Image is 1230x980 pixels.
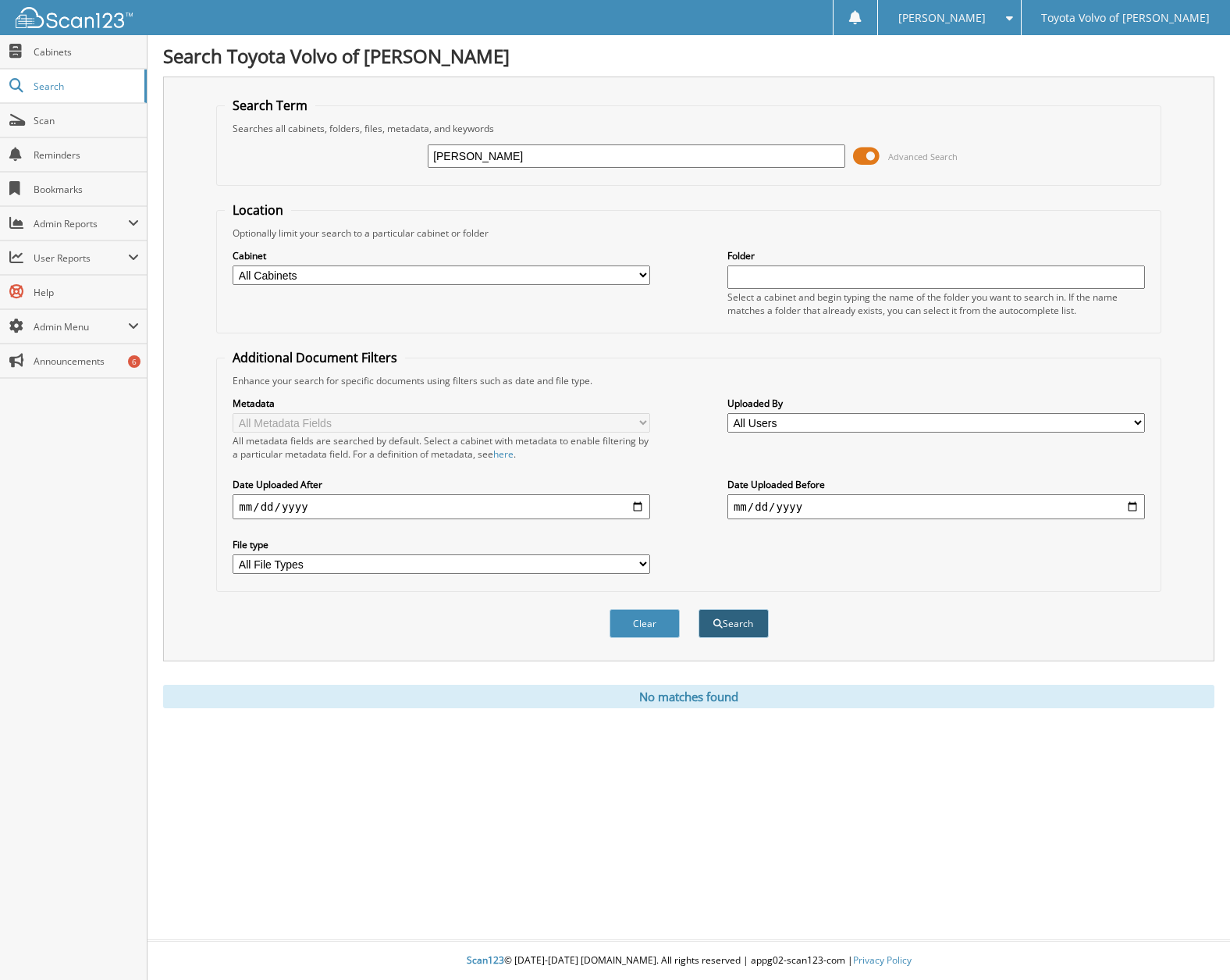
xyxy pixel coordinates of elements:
label: Date Uploaded Before [727,478,1145,491]
img: scan123-logo-white.svg [16,7,133,28]
span: Help [34,286,139,299]
span: Cabinets [34,45,139,59]
div: Select a cabinet and begin typing the name of the folder you want to search in. If the name match... [727,290,1145,317]
span: Admin Menu [34,320,128,333]
span: Scan123 [467,953,504,967]
label: Cabinet [233,249,650,262]
legend: Search Term [225,97,315,114]
legend: Additional Document Filters [225,349,405,366]
input: end [727,494,1145,519]
legend: Location [225,201,291,219]
label: Metadata [233,397,650,410]
div: Searches all cabinets, folders, files, metadata, and keywords [225,122,1152,135]
label: File type [233,538,650,551]
div: No matches found [163,685,1214,708]
button: Search [699,609,769,638]
span: Toyota Volvo of [PERSON_NAME] [1041,13,1210,23]
div: Optionally limit your search to a particular cabinet or folder [225,226,1152,240]
span: Bookmarks [34,183,139,196]
a: here [493,447,514,461]
input: start [233,494,650,519]
div: Enhance your search for specific documents using filters such as date and file type. [225,374,1152,387]
label: Uploaded By [727,397,1145,410]
h1: Search Toyota Volvo of [PERSON_NAME] [163,43,1214,69]
div: © [DATE]-[DATE] [DOMAIN_NAME]. All rights reserved | appg02-scan123-com | [148,942,1230,980]
span: Scan [34,114,139,127]
span: Reminders [34,148,139,162]
span: Announcements [34,355,139,368]
span: [PERSON_NAME] [898,13,986,23]
span: User Reports [34,251,128,265]
iframe: Chat Widget [1152,905,1230,980]
a: Privacy Policy [853,953,912,967]
div: 6 [128,355,140,368]
span: Advanced Search [888,151,958,162]
span: Search [34,80,137,93]
button: Clear [610,609,680,638]
label: Date Uploaded After [233,478,650,491]
span: Admin Reports [34,217,128,230]
label: Folder [727,249,1145,262]
div: All metadata fields are searched by default. Select a cabinet with metadata to enable filtering b... [233,434,650,461]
